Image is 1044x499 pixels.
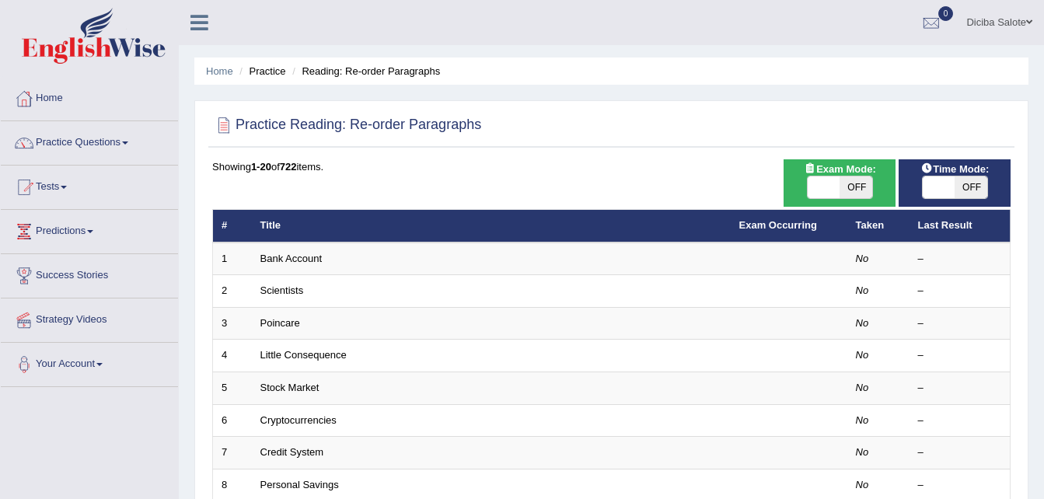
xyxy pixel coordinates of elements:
h2: Practice Reading: Re-order Paragraphs [212,113,481,137]
td: 1 [213,243,252,275]
td: 5 [213,372,252,405]
div: Show exams occurring in exams [784,159,896,207]
td: 3 [213,307,252,340]
th: Title [252,210,731,243]
td: 2 [213,275,252,308]
a: Exam Occurring [739,219,817,231]
span: OFF [840,176,872,198]
div: – [918,478,1002,493]
a: Home [1,77,178,116]
em: No [856,479,869,490]
a: Practice Questions [1,121,178,160]
a: Poincare [260,317,300,329]
span: OFF [955,176,987,198]
th: Taken [847,210,910,243]
a: Your Account [1,343,178,382]
a: Predictions [1,210,178,249]
div: – [918,284,1002,298]
li: Practice [236,64,285,79]
th: Last Result [910,210,1011,243]
a: Personal Savings [260,479,339,490]
span: 0 [938,6,954,21]
a: Credit System [260,446,324,458]
em: No [856,446,869,458]
div: Showing of items. [212,159,1011,174]
em: No [856,284,869,296]
a: Cryptocurrencies [260,414,337,426]
td: 4 [213,340,252,372]
div: – [918,445,1002,460]
a: Little Consequence [260,349,347,361]
div: – [918,381,1002,396]
b: 722 [280,161,297,173]
div: – [918,414,1002,428]
b: 1-20 [251,161,271,173]
span: Exam Mode: [798,161,882,177]
em: No [856,414,869,426]
a: Stock Market [260,382,319,393]
em: No [856,317,869,329]
li: Reading: Re-order Paragraphs [288,64,440,79]
span: Time Mode: [914,161,995,177]
td: 6 [213,404,252,437]
a: Home [206,65,233,77]
div: – [918,348,1002,363]
td: 7 [213,437,252,469]
em: No [856,349,869,361]
a: Strategy Videos [1,298,178,337]
em: No [856,382,869,393]
div: – [918,316,1002,331]
th: # [213,210,252,243]
a: Scientists [260,284,304,296]
a: Bank Account [260,253,323,264]
a: Success Stories [1,254,178,293]
div: – [918,252,1002,267]
a: Tests [1,166,178,204]
em: No [856,253,869,264]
